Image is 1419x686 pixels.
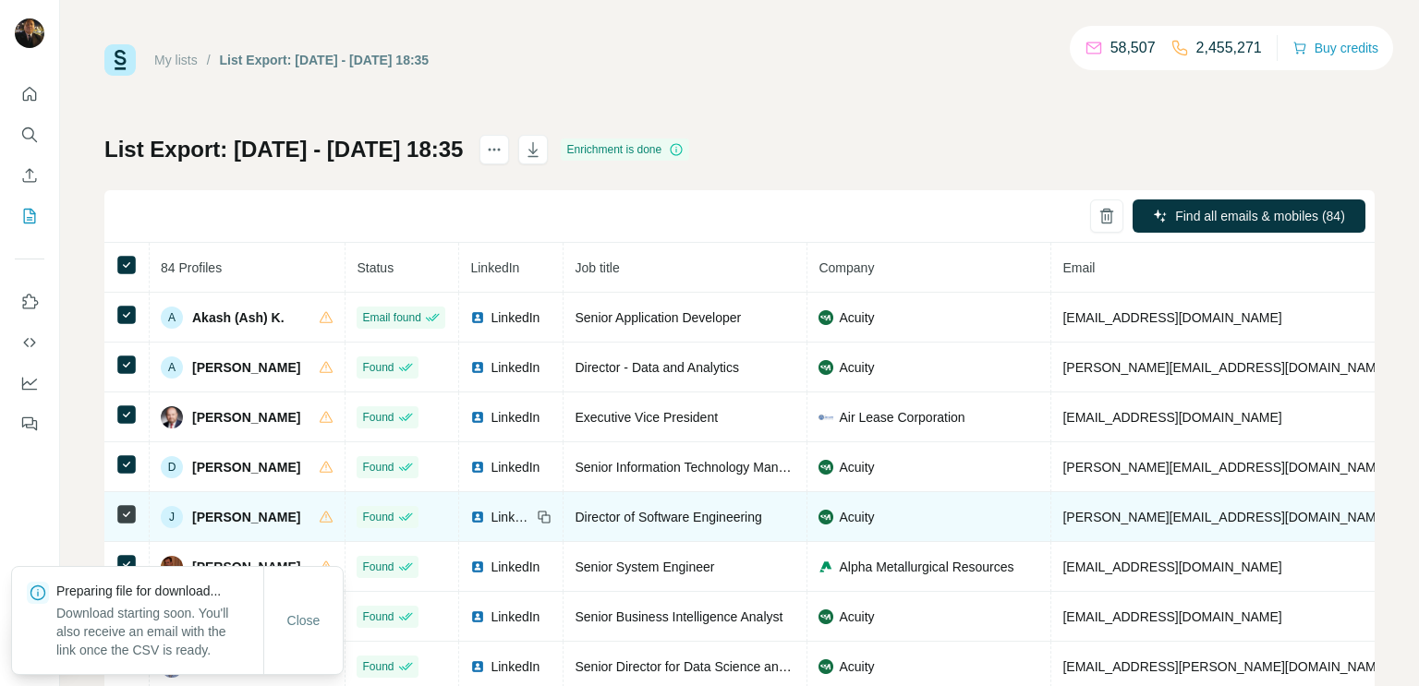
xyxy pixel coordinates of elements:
[287,611,321,630] span: Close
[819,460,833,475] img: company-logo
[362,409,394,426] span: Found
[207,51,211,69] li: /
[470,609,485,624] img: LinkedIn logo
[362,559,394,575] span: Found
[575,260,619,275] span: Job title
[819,410,833,425] img: company-logo
[15,159,44,192] button: Enrich CSV
[819,310,833,325] img: company-logo
[192,458,300,476] span: [PERSON_NAME]
[470,410,485,425] img: LinkedIn logo
[561,138,689,161] div: Enrichment is done
[491,508,531,526] span: LinkedIn
[819,659,833,674] img: company-logo
[839,408,964,427] span: Air Lease Corporation
[362,309,420,326] span: Email found
[491,657,540,676] span: LinkedIn
[819,609,833,624] img: company-logo
[839,558,1013,576] span: Alpha Metallurgical Resources
[839,608,874,626] span: Acuity
[161,260,222,275] span: 84 Profiles
[839,458,874,476] span: Acuity
[15,18,44,48] img: Avatar
[274,604,334,637] button: Close
[154,53,198,67] a: My lists
[819,510,833,524] img: company-logo
[491,608,540,626] span: LinkedIn
[470,659,485,674] img: LinkedIn logo
[1062,659,1388,674] span: [EMAIL_ADDRESS][PERSON_NAME][DOMAIN_NAME]
[15,326,44,359] button: Use Surfe API
[470,510,485,524] img: LinkedIn logo
[161,406,183,428] img: Avatar
[104,135,463,164] h1: List Export: [DATE] - [DATE] 18:35
[362,509,394,525] span: Found
[192,508,300,526] span: [PERSON_NAME]
[1062,410,1281,425] span: [EMAIL_ADDRESS][DOMAIN_NAME]
[1062,360,1388,375] span: [PERSON_NAME][EMAIL_ADDRESS][DOMAIN_NAME]
[362,459,394,475] span: Found
[575,310,741,325] span: Senior Application Developer
[15,407,44,440] button: Feedback
[479,135,509,164] button: actions
[470,310,485,325] img: LinkedIn logo
[575,360,738,375] span: Director - Data and Analytics
[15,367,44,400] button: Dashboard
[1292,35,1378,61] button: Buy credits
[1062,510,1388,524] span: [PERSON_NAME][EMAIL_ADDRESS][DOMAIN_NAME]
[1062,609,1281,624] span: [EMAIL_ADDRESS][DOMAIN_NAME]
[161,356,183,379] div: A
[161,456,183,478] div: D
[1110,37,1156,59] p: 58,507
[192,358,300,377] span: [PERSON_NAME]
[491,558,540,576] span: LinkedIn
[491,358,540,377] span: LinkedIn
[819,260,874,275] span: Company
[56,582,263,600] p: Preparing file for download...
[839,358,874,377] span: Acuity
[1062,310,1281,325] span: [EMAIL_ADDRESS][DOMAIN_NAME]
[15,118,44,151] button: Search
[220,51,430,69] div: List Export: [DATE] - [DATE] 18:35
[470,260,519,275] span: LinkedIn
[575,560,714,574] span: Senior System Engineer
[575,510,761,524] span: Director of Software Engineering
[15,78,44,111] button: Quick start
[1062,260,1095,275] span: Email
[15,285,44,319] button: Use Surfe on LinkedIn
[161,506,183,528] div: J
[491,458,540,476] span: LinkedIn
[1062,560,1281,574] span: [EMAIL_ADDRESS][DOMAIN_NAME]
[15,199,44,233] button: My lists
[470,360,485,375] img: LinkedIn logo
[839,308,874,327] span: Acuity
[1196,37,1262,59] p: 2,455,271
[104,44,136,76] img: Surfe Logo
[362,608,394,625] span: Found
[575,410,718,425] span: Executive Vice President
[1133,199,1365,233] button: Find all emails & mobiles (84)
[839,657,874,676] span: Acuity
[575,460,804,475] span: Senior Information Technology Manager
[362,359,394,376] span: Found
[161,556,183,578] img: Avatar
[819,560,833,574] img: company-logo
[819,360,833,375] img: company-logo
[839,508,874,526] span: Acuity
[491,408,540,427] span: LinkedIn
[192,408,300,427] span: [PERSON_NAME]
[192,308,285,327] span: Akash (Ash) K.
[1062,460,1388,475] span: [PERSON_NAME][EMAIL_ADDRESS][DOMAIN_NAME]
[1175,207,1345,225] span: Find all emails & mobiles (84)
[357,260,394,275] span: Status
[192,558,300,576] span: [PERSON_NAME]
[161,307,183,329] div: A
[491,308,540,327] span: LinkedIn
[470,560,485,574] img: LinkedIn logo
[56,604,263,659] p: Download starting soon. You'll also receive an email with the link once the CSV is ready.
[575,609,782,624] span: Senior Business Intelligence Analyst
[362,658,394,675] span: Found
[470,460,485,475] img: LinkedIn logo
[575,659,903,674] span: Senior Director for Data Science and Artificial Intelligence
